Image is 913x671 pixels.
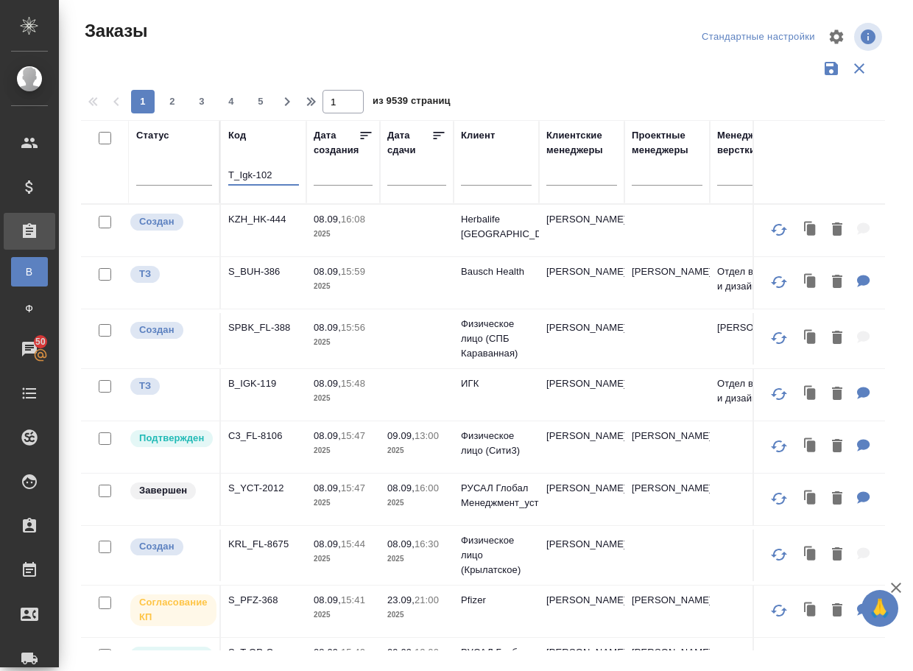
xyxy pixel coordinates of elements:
[717,376,788,406] p: Отдел верстки и дизайна
[314,335,373,350] p: 2025
[761,376,797,412] button: Обновить
[415,538,439,549] p: 16:30
[129,481,212,501] div: Выставляет КМ при направлении счета или после выполнения всех работ/сдачи заказа клиенту. Окончат...
[797,267,825,298] button: Клонировать
[861,590,898,627] button: 🙏
[27,334,54,349] span: 50
[387,552,446,566] p: 2025
[387,430,415,441] p: 09.09,
[228,593,299,608] p: S_PFZ-368
[219,90,243,113] button: 4
[717,320,788,335] p: [PERSON_NAME]
[129,264,212,284] div: Выставляет КМ при отправке заказа на расчет верстке (для тикета) или для уточнения сроков на прои...
[539,369,624,421] td: [PERSON_NAME]
[825,323,850,354] button: Удалить
[129,320,212,340] div: Выставляется автоматически при создании заказа
[161,94,184,109] span: 2
[18,264,40,279] span: В
[717,264,788,294] p: Отдел верстки и дизайна
[387,496,446,510] p: 2025
[314,496,373,510] p: 2025
[797,596,825,626] button: Клонировать
[314,378,341,389] p: 08.09,
[415,647,439,658] p: 12:00
[461,264,532,279] p: Bausch Health
[461,481,532,510] p: РУСАЛ Глобал Менеджмент_уст
[761,212,797,247] button: Обновить
[219,94,243,109] span: 4
[314,647,341,658] p: 08.09,
[341,538,365,549] p: 15:44
[797,323,825,354] button: Клонировать
[797,432,825,462] button: Клонировать
[314,482,341,493] p: 08.09,
[415,482,439,493] p: 16:00
[387,538,415,549] p: 08.09,
[314,608,373,622] p: 2025
[314,227,373,242] p: 2025
[797,484,825,514] button: Клонировать
[228,429,299,443] p: C3_FL-8106
[314,594,341,605] p: 08.09,
[387,482,415,493] p: 08.09,
[341,482,365,493] p: 15:47
[854,23,885,51] span: Посмотреть информацию
[139,483,187,498] p: Завершен
[139,595,208,625] p: Согласование КП
[228,376,299,391] p: B_IGK-119
[539,257,624,309] td: [PERSON_NAME]
[461,429,532,458] p: Физическое лицо (Сити3)
[11,257,48,287] a: В
[624,474,710,525] td: [PERSON_NAME]
[228,537,299,552] p: KRL_FL-8675
[825,432,850,462] button: Удалить
[761,481,797,516] button: Обновить
[539,421,624,473] td: [PERSON_NAME]
[546,128,617,158] div: Клиентские менеджеры
[797,215,825,245] button: Клонировать
[136,128,169,143] div: Статус
[314,430,341,441] p: 08.09,
[461,533,532,577] p: Физическое лицо (Крылатское)
[415,594,439,605] p: 21:00
[341,430,365,441] p: 15:47
[4,331,55,368] a: 50
[461,593,532,608] p: Pfizer
[461,317,532,361] p: Физическое лицо (СПБ Караванная)
[624,421,710,473] td: [PERSON_NAME]
[190,94,214,109] span: 3
[624,257,710,309] td: [PERSON_NAME]
[825,379,850,410] button: Удалить
[717,128,788,158] div: Менеджеры верстки
[139,539,175,554] p: Создан
[11,294,48,323] a: Ф
[139,647,204,662] p: Подтвержден
[539,530,624,581] td: [PERSON_NAME]
[539,586,624,637] td: [PERSON_NAME]
[314,443,373,458] p: 2025
[817,55,845,82] button: Сохранить фильтры
[761,537,797,572] button: Обновить
[139,431,204,446] p: Подтвержден
[228,212,299,227] p: KZH_HK-444
[139,323,175,337] p: Создан
[314,538,341,549] p: 08.09,
[129,429,212,449] div: Выставляет КМ после уточнения всех необходимых деталей и получения согласия клиента на запуск. С ...
[129,376,212,396] div: Выставляет КМ при отправке заказа на расчет верстке (для тикета) или для уточнения сроков на прои...
[461,212,532,242] p: Herbalife [GEOGRAPHIC_DATA]
[314,391,373,406] p: 2025
[129,212,212,232] div: Выставляется автоматически при создании заказа
[341,378,365,389] p: 15:48
[845,55,873,82] button: Сбросить фильтры
[314,128,359,158] div: Дата создания
[825,596,850,626] button: Удалить
[228,264,299,279] p: S_BUH-386
[139,379,151,393] p: ТЗ
[139,214,175,229] p: Создан
[249,90,272,113] button: 5
[314,214,341,225] p: 08.09,
[761,429,797,464] button: Обновить
[461,128,495,143] div: Клиент
[761,264,797,300] button: Обновить
[387,594,415,605] p: 23.09,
